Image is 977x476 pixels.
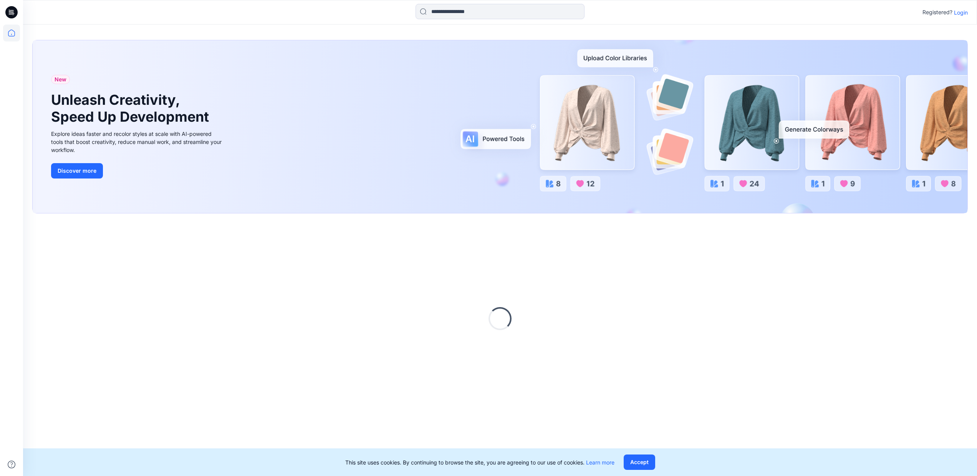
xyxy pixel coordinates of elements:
[345,458,614,466] p: This site uses cookies. By continuing to browse the site, you are agreeing to our use of cookies.
[51,130,224,154] div: Explore ideas faster and recolor styles at scale with AI-powered tools that boost creativity, red...
[922,8,952,17] p: Registered?
[954,8,968,17] p: Login
[586,459,614,466] a: Learn more
[55,75,66,84] span: New
[51,92,212,125] h1: Unleash Creativity, Speed Up Development
[51,163,224,178] a: Discover more
[624,455,655,470] button: Accept
[51,163,103,178] button: Discover more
